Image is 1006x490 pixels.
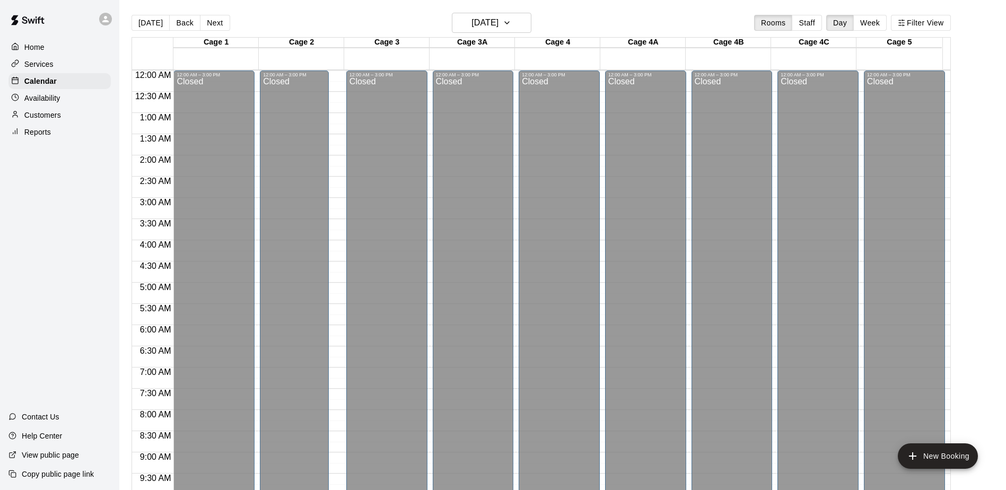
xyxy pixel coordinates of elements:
div: Cage 5 [856,38,942,48]
span: 5:30 AM [137,304,174,313]
span: 1:30 AM [137,134,174,143]
div: 12:00 AM – 3:00 PM [522,72,597,77]
div: Cage 4A [600,38,686,48]
a: Reports [8,124,111,140]
button: [DATE] [452,13,531,33]
div: Cage 4 [515,38,600,48]
div: 12:00 AM – 3:00 PM [608,72,683,77]
div: 12:00 AM – 3:00 PM [349,72,424,77]
span: 12:30 AM [133,92,174,101]
span: 3:00 AM [137,198,174,207]
span: 9:30 AM [137,474,174,483]
p: View public page [22,450,79,460]
button: Week [853,15,887,31]
p: Home [24,42,45,52]
span: 4:30 AM [137,261,174,270]
button: Filter View [891,15,950,31]
button: [DATE] [132,15,170,31]
button: Back [169,15,200,31]
span: 12:00 AM [133,71,174,80]
span: 2:30 AM [137,177,174,186]
button: add [898,443,978,469]
div: 12:00 AM – 3:00 PM [263,72,326,77]
a: Calendar [8,73,111,89]
a: Customers [8,107,111,123]
div: 12:00 AM – 3:00 PM [695,72,769,77]
button: Staff [792,15,822,31]
div: 12:00 AM – 3:00 PM [867,72,942,77]
div: 12:00 AM – 3:00 PM [177,72,251,77]
button: Day [826,15,854,31]
span: 9:00 AM [137,452,174,461]
span: 8:00 AM [137,410,174,419]
p: Help Center [22,431,62,441]
div: Cage 4C [771,38,856,48]
button: Rooms [754,15,792,31]
div: Cage 4B [686,38,771,48]
div: 12:00 AM – 3:00 PM [781,72,855,77]
span: 7:30 AM [137,389,174,398]
a: Home [8,39,111,55]
span: 6:00 AM [137,325,174,334]
span: 4:00 AM [137,240,174,249]
div: 12:00 AM – 3:00 PM [436,72,511,77]
button: Next [200,15,230,31]
span: 2:00 AM [137,155,174,164]
a: Services [8,56,111,72]
p: Contact Us [22,412,59,422]
div: Cage 2 [259,38,344,48]
p: Calendar [24,76,57,86]
span: 5:00 AM [137,283,174,292]
p: Copy public page link [22,469,94,479]
span: 7:00 AM [137,367,174,377]
div: Cage 3A [430,38,515,48]
p: Availability [24,93,60,103]
div: Cage 3 [344,38,430,48]
p: Services [24,59,54,69]
a: Availability [8,90,111,106]
div: Cage 1 [173,38,259,48]
h6: [DATE] [471,15,498,30]
span: 8:30 AM [137,431,174,440]
p: Reports [24,127,51,137]
span: 3:30 AM [137,219,174,228]
span: 1:00 AM [137,113,174,122]
p: Customers [24,110,61,120]
span: 6:30 AM [137,346,174,355]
